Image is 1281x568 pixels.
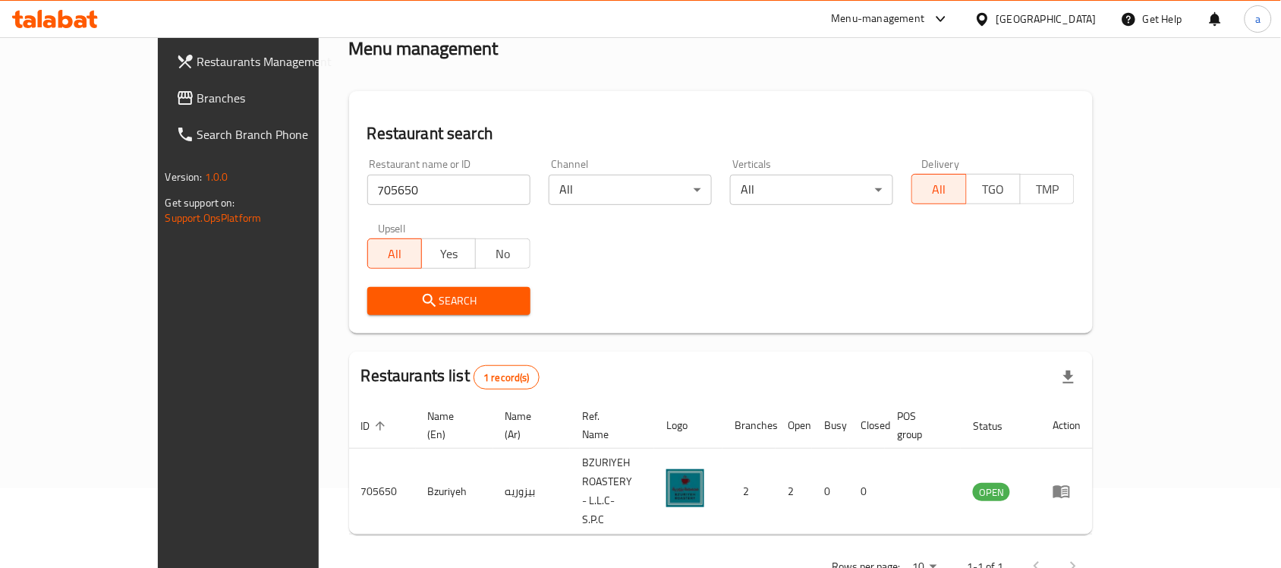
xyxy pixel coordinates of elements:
span: Restaurants Management [197,52,360,71]
td: Bzuriyeh [416,449,493,535]
th: Branches [722,402,776,449]
a: Search Branch Phone [164,116,372,153]
span: Search [379,292,518,311]
th: Closed [848,402,885,449]
span: Version: [165,167,203,187]
td: BZURIYEH ROASTERY - L.L.C-S.P.C [570,449,654,535]
img: Bzuriyeh [666,469,704,507]
th: Logo [654,402,722,449]
span: ID [361,417,390,435]
th: Action [1040,402,1093,449]
span: No [482,243,524,265]
button: TMP [1020,174,1075,204]
span: 1 record(s) [474,371,539,385]
td: 0 [848,449,885,535]
div: Menu [1053,482,1081,500]
input: Search for restaurant name or ID.. [367,175,530,205]
span: Ref. Name [582,407,636,443]
td: بيزوريه [493,449,571,535]
div: All [730,175,893,205]
label: Delivery [922,159,960,169]
button: No [475,238,530,269]
span: POS group [897,407,943,443]
button: All [911,174,966,204]
a: Branches [164,80,372,116]
span: TMP [1027,178,1069,200]
h2: Restaurant search [367,122,1075,145]
h2: Restaurants list [361,364,540,390]
th: Open [776,402,812,449]
button: All [367,238,422,269]
a: Support.OpsPlatform [165,208,262,228]
th: Busy [812,402,848,449]
span: Name (En) [428,407,475,443]
div: [GEOGRAPHIC_DATA] [996,11,1097,27]
div: All [549,175,712,205]
label: Upsell [378,223,406,234]
span: Search Branch Phone [197,125,360,144]
span: TGO [973,178,1015,200]
span: 1.0.0 [205,167,228,187]
table: enhanced table [349,402,1094,535]
span: OPEN [973,484,1010,501]
button: TGO [966,174,1021,204]
button: Yes [421,238,476,269]
span: Name (Ar) [505,407,552,443]
td: 705650 [349,449,416,535]
td: 2 [722,449,776,535]
span: a [1255,11,1261,27]
span: Get support on: [165,193,235,213]
span: All [918,178,960,200]
td: 2 [776,449,812,535]
button: Search [367,287,530,315]
span: Yes [428,243,470,265]
a: Restaurants Management [164,43,372,80]
span: All [374,243,416,265]
div: Menu-management [832,10,925,28]
span: Status [973,417,1022,435]
span: Branches [197,89,360,107]
td: 0 [812,449,848,535]
div: Export file [1050,359,1087,396]
h2: Menu management [349,36,499,61]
